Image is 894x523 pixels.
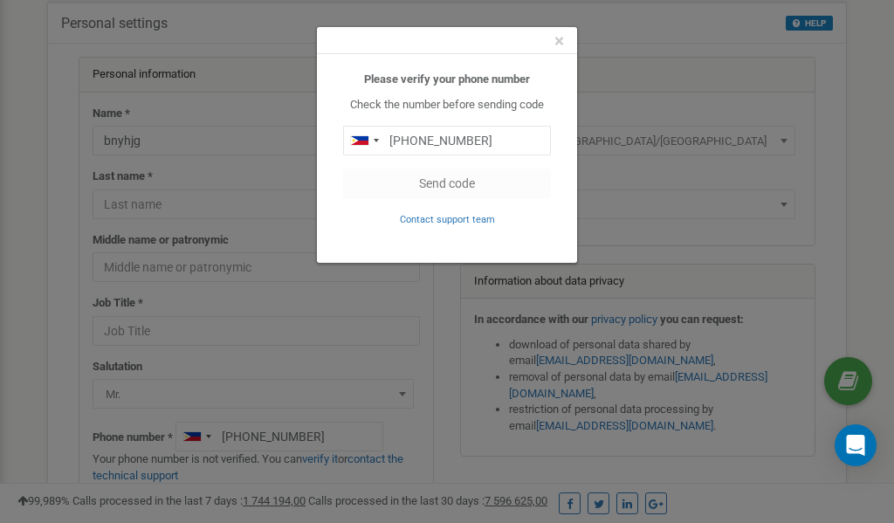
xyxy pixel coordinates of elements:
[343,97,551,114] p: Check the number before sending code
[554,31,564,52] span: ×
[343,169,551,198] button: Send code
[835,424,877,466] div: Open Intercom Messenger
[364,72,530,86] b: Please verify your phone number
[400,212,495,225] a: Contact support team
[343,126,551,155] input: 0905 123 4567
[344,127,384,155] div: Telephone country code
[400,214,495,225] small: Contact support team
[554,32,564,51] button: Close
